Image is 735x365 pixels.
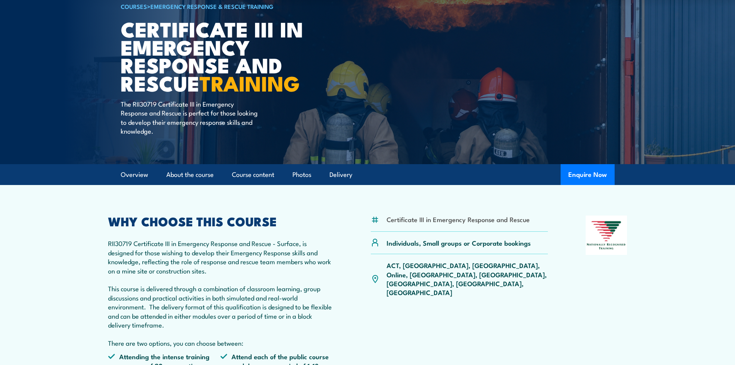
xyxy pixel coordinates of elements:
[292,165,311,185] a: Photos
[108,239,333,347] p: RII30719 Certificate III in Emergency Response and Rescue - Surface, is designed for those wishin...
[108,216,333,226] h2: WHY CHOOSE THIS COURSE
[387,215,530,224] li: Certificate III in Emergency Response and Rescue
[387,261,548,297] p: ACT, [GEOGRAPHIC_DATA], [GEOGRAPHIC_DATA], Online, [GEOGRAPHIC_DATA], [GEOGRAPHIC_DATA], [GEOGRAP...
[121,20,311,92] h1: Certificate III in Emergency Response and Rescue
[121,99,262,136] p: The RII30719 Certificate III in Emergency Response and Rescue is perfect for those looking to dev...
[329,165,352,185] a: Delivery
[586,216,627,255] img: Nationally Recognised Training logo.
[150,2,274,10] a: Emergency Response & Rescue Training
[166,165,214,185] a: About the course
[387,238,531,247] p: Individuals, Small groups or Corporate bookings
[199,66,300,98] strong: TRAINING
[561,164,615,185] button: Enquire Now
[232,165,274,185] a: Course content
[121,2,311,11] h6: >
[121,2,147,10] a: COURSES
[121,165,148,185] a: Overview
